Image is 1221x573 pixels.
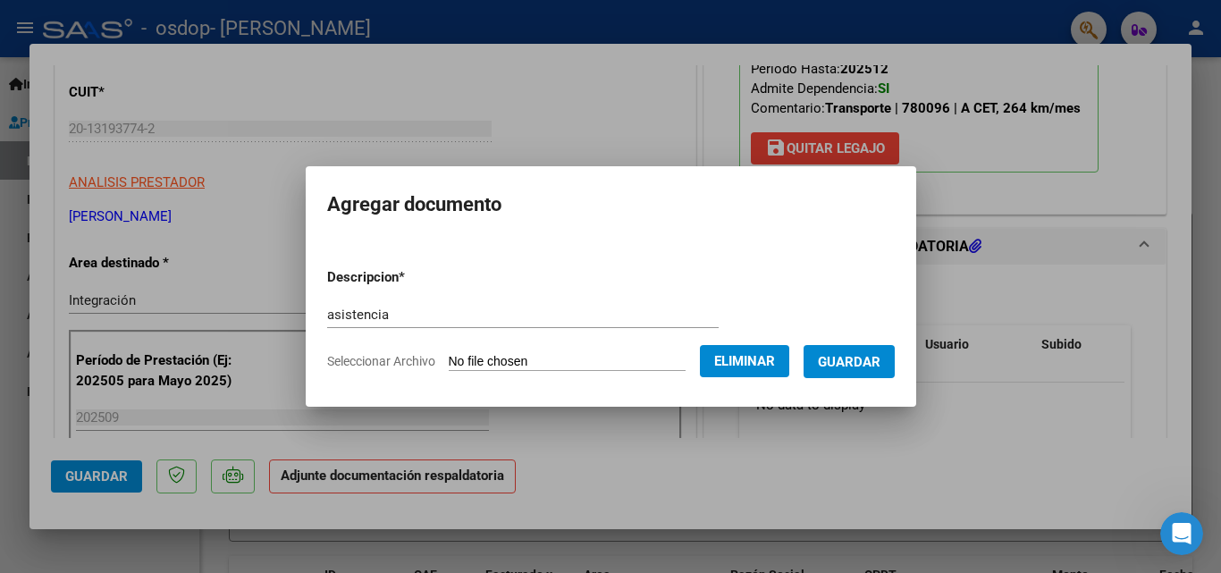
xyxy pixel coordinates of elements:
[818,354,880,370] span: Guardar
[327,188,895,222] h2: Agregar documento
[327,267,498,288] p: Descripcion
[804,345,895,378] button: Guardar
[1160,512,1203,555] iframe: Intercom live chat
[700,345,789,377] button: Eliminar
[327,354,435,368] span: Seleccionar Archivo
[714,353,775,369] span: Eliminar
